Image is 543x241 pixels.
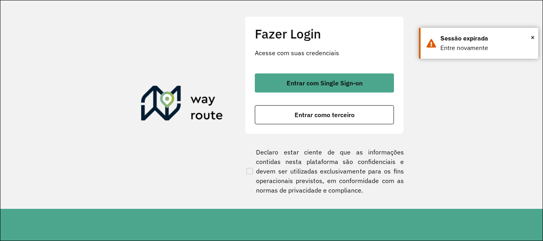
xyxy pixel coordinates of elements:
label: Declaro estar ciente de que as informações contidas nesta plataforma são confidenciais e devem se... [245,147,404,195]
p: Acesse com suas credenciais [255,48,394,58]
img: Roteirizador AmbevTech [141,86,223,124]
button: Close [531,31,535,43]
button: button [255,105,394,124]
div: Sessão expirada [440,34,532,43]
div: Entre novamente [440,43,532,53]
h2: Fazer Login [255,26,394,41]
span: Entrar como terceiro [295,112,355,118]
span: Entrar com Single Sign-on [287,80,363,86]
button: button [255,73,394,93]
span: × [531,31,535,43]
